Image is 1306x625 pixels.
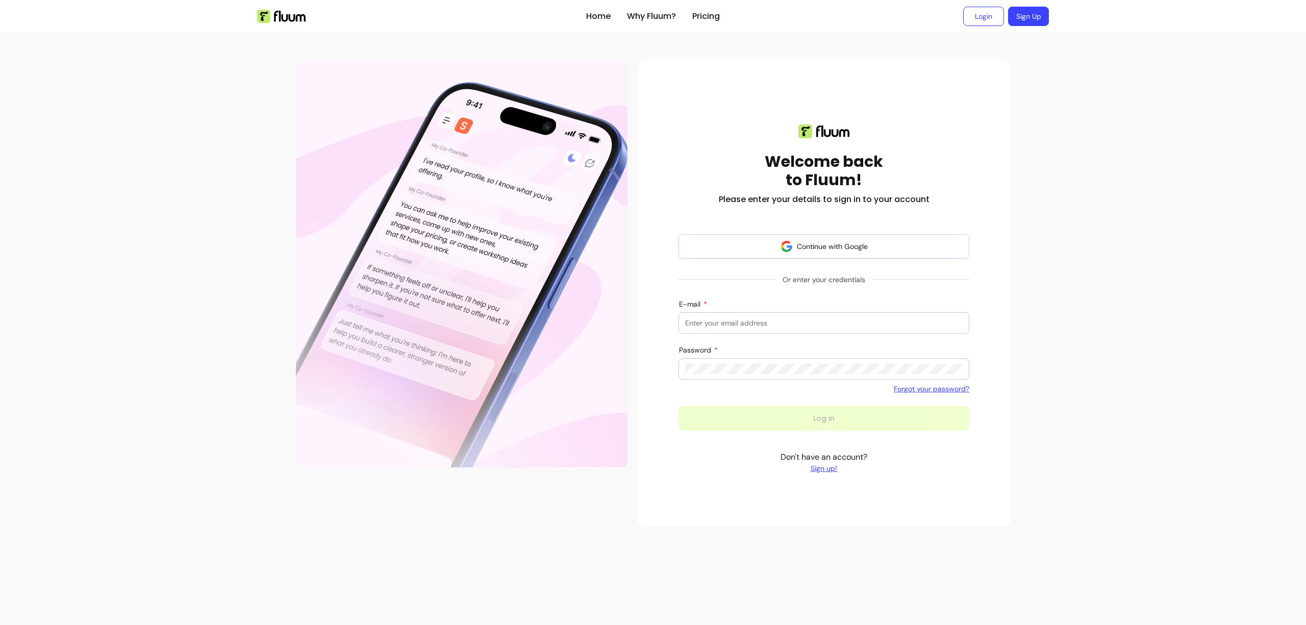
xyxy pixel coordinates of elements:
[719,193,930,206] h2: Please enter your details to sign in to your account
[685,364,963,374] input: Password
[781,240,793,253] img: avatar
[781,451,867,473] p: Don't have an account?
[679,299,702,309] span: E-mail
[627,10,676,22] a: Why Fluum?
[257,10,306,23] img: Fluum Logo
[685,318,963,328] input: E-mail
[679,345,713,355] span: Password
[586,10,611,22] a: Home
[765,153,883,189] h1: Welcome back to Fluum!
[692,10,720,22] a: Pricing
[894,384,969,394] a: Forgot your password?
[774,270,873,289] span: Or enter your credentials
[296,59,627,467] div: Illustration of Fluum AI Co-Founder on a smartphone, showing AI chat guidance that helps freelanc...
[781,463,867,473] a: Sign up!
[798,124,849,138] img: Fluum logo
[1008,7,1049,26] a: Sign Up
[963,7,1004,26] a: Login
[679,234,969,259] button: Continue with Google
